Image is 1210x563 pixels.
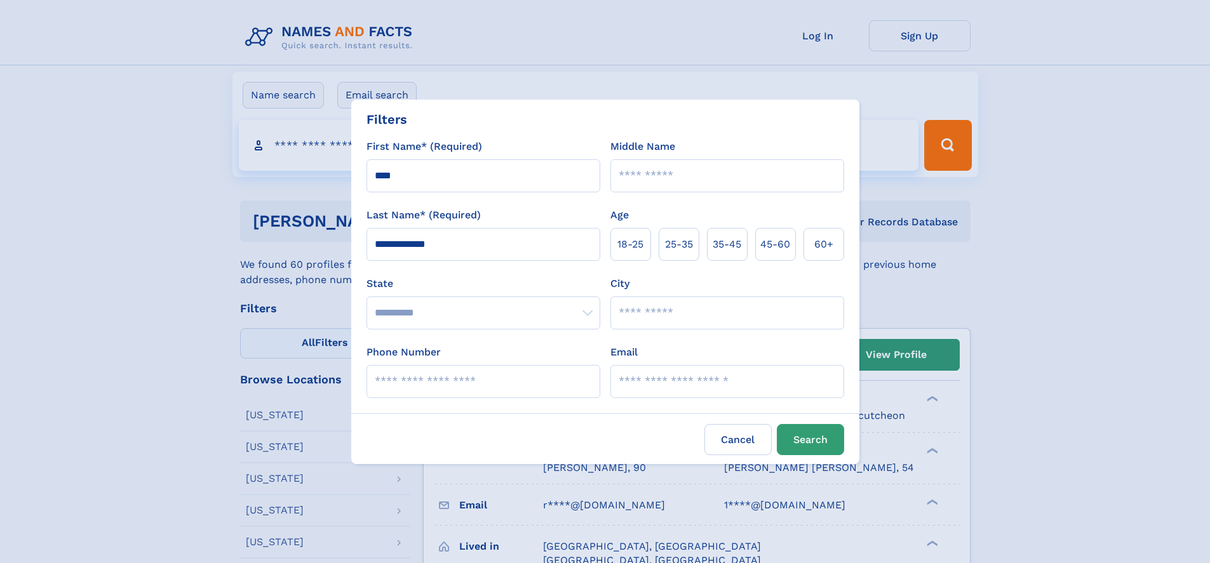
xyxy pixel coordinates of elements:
label: Last Name* (Required) [366,208,481,223]
label: Age [610,208,629,223]
label: First Name* (Required) [366,139,482,154]
div: Filters [366,110,407,129]
label: Phone Number [366,345,441,360]
button: Search [777,424,844,455]
span: 35‑45 [713,237,741,252]
label: City [610,276,629,291]
label: State [366,276,600,291]
span: 60+ [814,237,833,252]
span: 45‑60 [760,237,790,252]
label: Middle Name [610,139,675,154]
label: Cancel [704,424,772,455]
span: 25‑35 [665,237,693,252]
span: 18‑25 [617,237,643,252]
label: Email [610,345,638,360]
